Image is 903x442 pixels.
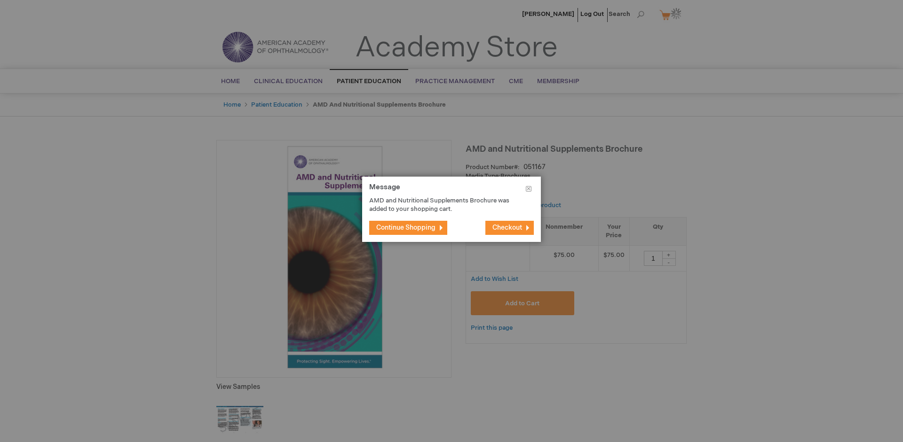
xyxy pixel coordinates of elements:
[376,224,436,232] span: Continue Shopping
[369,196,520,214] p: AMD and Nutritional Supplements Brochure was added to your shopping cart.
[492,224,522,232] span: Checkout
[369,184,534,196] h1: Message
[485,221,534,235] button: Checkout
[369,221,447,235] button: Continue Shopping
